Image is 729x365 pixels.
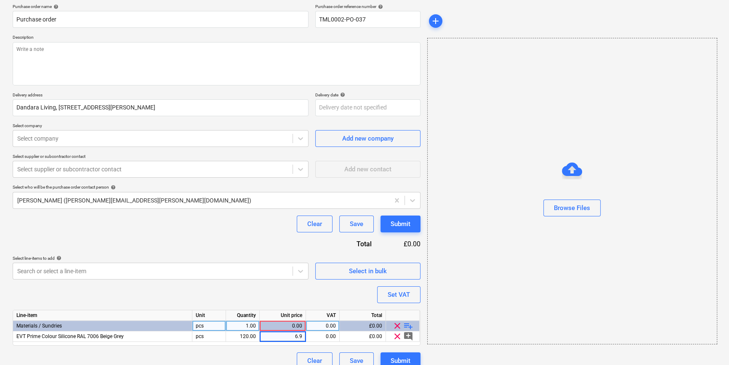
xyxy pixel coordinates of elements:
div: Unit price [260,310,306,321]
div: Save [350,218,363,229]
span: help [55,256,61,261]
div: VAT [306,310,340,321]
button: Add new company [315,130,420,147]
p: Select company [13,123,309,130]
p: Description [13,35,420,42]
div: Total [340,310,386,321]
div: Delivery date [315,92,420,98]
div: 1.00 [229,321,256,331]
span: help [338,92,345,97]
div: Quantity [226,310,260,321]
span: help [109,185,116,190]
div: 0.00 [263,321,302,331]
div: Select line-items to add [13,256,309,261]
button: Submit [380,216,420,232]
div: 0.00 [309,321,336,331]
div: 0.00 [309,331,336,342]
span: help [376,4,383,9]
p: Delivery address [13,92,309,99]
button: Save [339,216,374,232]
div: Line-item [13,310,192,321]
div: £0.00 [340,321,386,331]
div: Browse Files [554,202,590,213]
span: clear [392,331,402,341]
input: Delivery address [13,99,309,116]
div: pcs [192,331,226,342]
div: £0.00 [340,331,386,342]
div: Add new company [342,133,394,144]
div: Purchase order reference number [315,4,420,9]
div: Submit [391,218,410,229]
div: £0.00 [385,239,420,249]
span: clear [392,321,402,331]
input: Document name [13,11,309,28]
button: Browse Files [543,200,601,216]
span: playlist_add [403,321,413,331]
p: Select supplier or subcontractor contact [13,154,309,161]
div: Set VAT [388,289,410,300]
div: 120.00 [229,331,256,342]
span: help [52,4,59,9]
div: Select who will be the purchase order contact person [13,184,420,190]
div: pcs [192,321,226,331]
button: Set VAT [377,286,420,303]
button: Select in bulk [315,263,420,280]
div: Browse Files [427,38,717,344]
span: add [431,16,441,26]
input: Delivery date not specified [315,99,420,116]
div: Select in bulk [349,266,387,277]
div: Clear [307,218,322,229]
span: Materials / Sundries [16,323,62,329]
button: Clear [297,216,333,232]
div: Purchase order name [13,4,309,9]
input: Reference number [315,11,420,28]
span: EVT Prime Colour Silicone RAL 7006 Beige Grey [16,333,124,339]
iframe: Chat Widget [687,325,729,365]
div: Total [311,239,385,249]
div: Unit [192,310,226,321]
span: add_comment [403,331,413,341]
